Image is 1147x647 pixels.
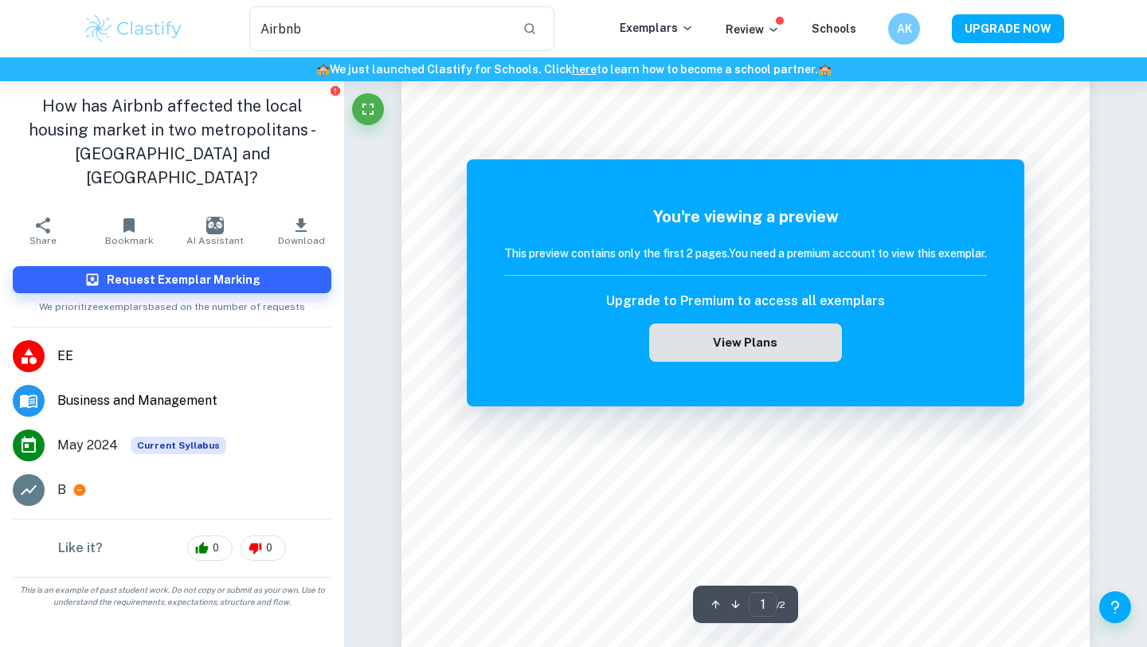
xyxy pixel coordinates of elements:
span: AI Assistant [186,235,244,246]
h1: How has Airbnb affected the local housing market in two metropolitans - [GEOGRAPHIC_DATA] and [GE... [13,94,331,190]
span: EE [57,347,331,366]
div: This exemplar is based on the current syllabus. Feel free to refer to it for inspiration/ideas wh... [131,437,226,454]
span: 0 [204,540,228,556]
span: May 2024 [57,436,118,455]
p: Exemplars [620,19,694,37]
span: Bookmark [105,235,154,246]
button: View Plans [649,323,842,362]
button: AI Assistant [172,209,258,253]
button: Download [258,209,344,253]
h6: This preview contains only the first 2 pages. You need a premium account to view this exemplar. [504,245,987,262]
span: Current Syllabus [131,437,226,454]
button: Bookmark [86,209,172,253]
h6: Request Exemplar Marking [107,271,260,288]
span: This is an example of past student work. Do not copy or submit as your own. Use to understand the... [6,584,338,608]
button: Help and Feedback [1099,591,1131,623]
span: Share [29,235,57,246]
button: Report issue [329,84,341,96]
span: 0 [257,540,281,556]
a: here [572,63,597,76]
p: B [57,480,66,500]
h6: Upgrade to Premium to access all exemplars [606,292,885,311]
p: Review [726,21,780,38]
h6: Like it? [58,539,103,558]
span: Download [278,235,325,246]
span: Business and Management [57,391,331,410]
button: Request Exemplar Marking [13,266,331,293]
img: AI Assistant [206,217,224,234]
button: AK [888,13,920,45]
span: 🏫 [818,63,832,76]
button: UPGRADE NOW [952,14,1064,43]
span: We prioritize exemplars based on the number of requests [39,293,305,314]
h6: We just launched Clastify for Schools. Click to learn how to become a school partner. [3,61,1144,78]
a: Schools [812,22,856,35]
img: Clastify logo [83,13,184,45]
span: / 2 [777,598,785,612]
button: Fullscreen [352,93,384,125]
span: 🏫 [316,63,330,76]
h6: AK [895,20,914,37]
input: Search for any exemplars... [249,6,510,51]
h5: You're viewing a preview [504,205,987,229]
